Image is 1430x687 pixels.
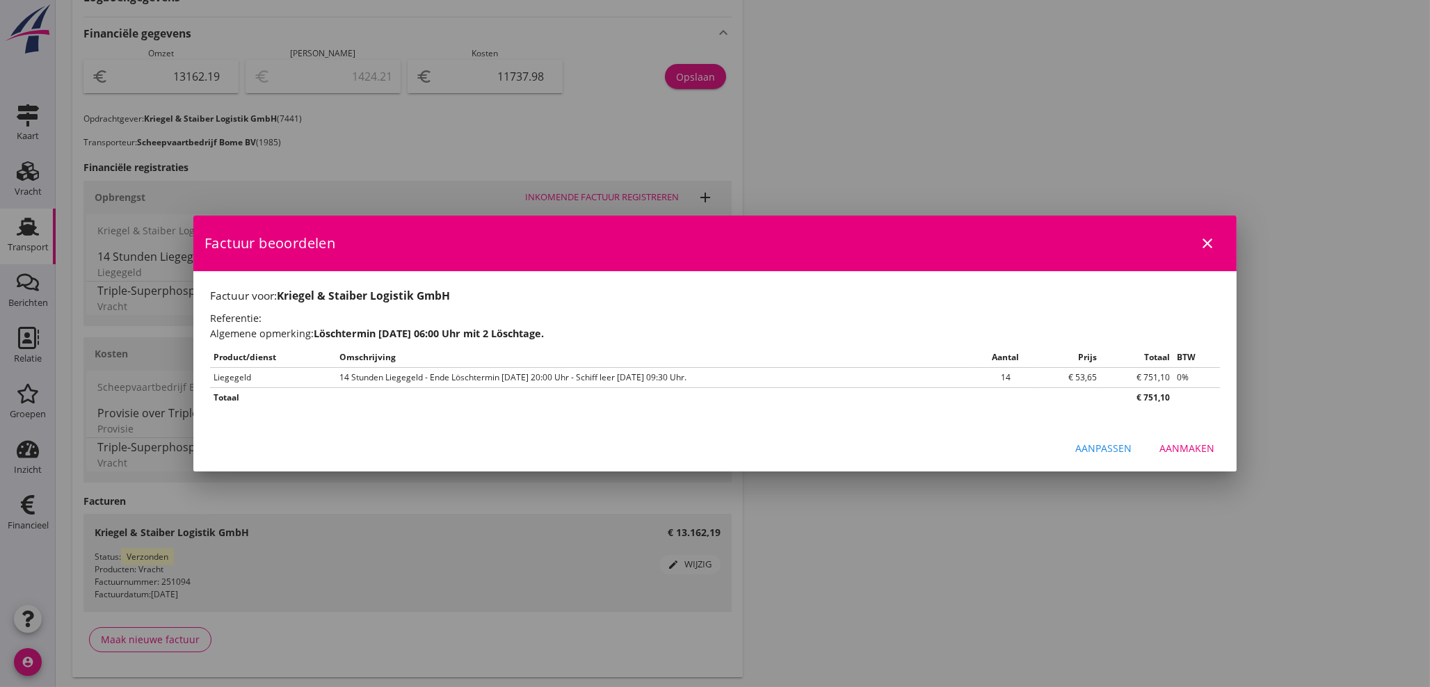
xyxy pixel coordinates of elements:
td: € 53,65 [1036,368,1100,388]
td: 14 [975,368,1036,388]
th: Prijs [1036,348,1100,368]
strong: Löschtermin [DATE] 06:00 Uhr mit 2 Löschtage. [314,327,544,340]
i: close [1199,235,1216,252]
div: Aanmaken [1159,441,1214,455]
td: 14 Stunden Liegegeld - Ende Löschtermin [DATE] 20:00 Uhr - Schiff leer [DATE] 09:30 Uhr. [336,368,975,388]
h2: Referentie: Algemene opmerking: [210,311,1220,341]
th: BTW [1173,348,1220,368]
th: € 751,10 [1100,388,1173,408]
div: Factuur beoordelen [193,216,1237,271]
th: Totaal [210,388,1100,408]
button: Aanmaken [1148,435,1226,460]
th: Aantal [975,348,1036,368]
div: Aanpassen [1075,441,1132,455]
strong: Kriegel & Staiber Logistik GmbH [277,288,450,303]
td: 0% [1173,368,1220,388]
td: Liegegeld [210,368,336,388]
th: Omschrijving [336,348,975,368]
button: Aanpassen [1064,435,1143,460]
h1: Factuur voor: [210,288,1220,304]
td: € 751,10 [1100,368,1173,388]
th: Product/dienst [210,348,336,368]
th: Totaal [1100,348,1173,368]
